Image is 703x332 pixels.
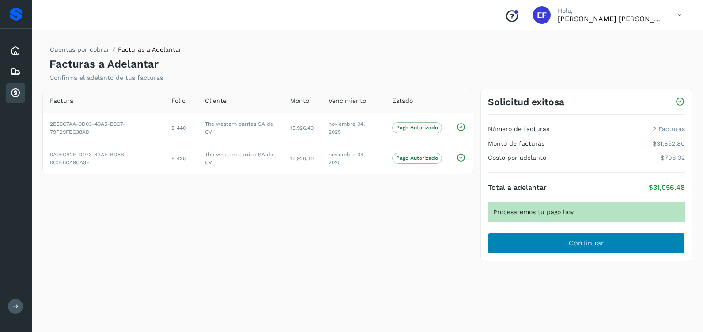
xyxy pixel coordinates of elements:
p: 2 Facturas [653,125,685,133]
h4: Número de facturas [488,125,549,133]
span: noviembre 04, 2025 [329,121,365,135]
span: 15,926.40 [290,125,314,131]
p: $31,056.48 [649,183,685,192]
p: Hola, [558,7,664,15]
h4: Costo por adelanto [488,154,546,162]
span: Facturas a Adelantar [118,46,181,53]
span: Vencimiento [329,96,366,106]
div: Embarques [6,62,25,82]
nav: breadcrumb [49,45,181,58]
span: Continuar [569,238,605,248]
p: Efren Fernando Millan Quiroz [558,15,664,23]
span: Estado [392,96,413,106]
p: Pago Autorizado [396,155,438,161]
div: Procesaremos tu pago hoy. [488,202,685,222]
a: Cuentas por cobrar [50,46,110,53]
td: The western carries SA de CV [198,143,283,174]
td: 0A9FCB2F-D073-43AE-BD5B-0C056CA9CA3F [43,143,164,174]
h4: Monto de facturas [488,140,544,147]
p: Confirma el adelanto de tus facturas [49,74,163,82]
span: Factura [50,96,73,106]
span: noviembre 04, 2025 [329,151,365,166]
p: $31,852.80 [653,140,685,147]
h4: Facturas a Adelantar [49,58,159,71]
div: Cuentas por cobrar [6,83,25,103]
div: Inicio [6,41,25,60]
td: The western carries SA de CV [198,113,283,143]
h4: Total a adelantar [488,183,547,192]
p: Pago Autorizado [396,124,438,131]
td: 2B58C7AA-0D03-40A5-B9C7-79FB9FBC38AD [43,113,164,143]
span: Cliente [205,96,227,106]
td: B 440 [164,113,198,143]
button: Continuar [488,233,685,254]
span: Folio [171,96,185,106]
td: B 438 [164,143,198,174]
span: Monto [290,96,309,106]
span: 15,926.40 [290,155,314,162]
p: $796.32 [661,154,685,162]
h3: Solicitud exitosa [488,96,564,107]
